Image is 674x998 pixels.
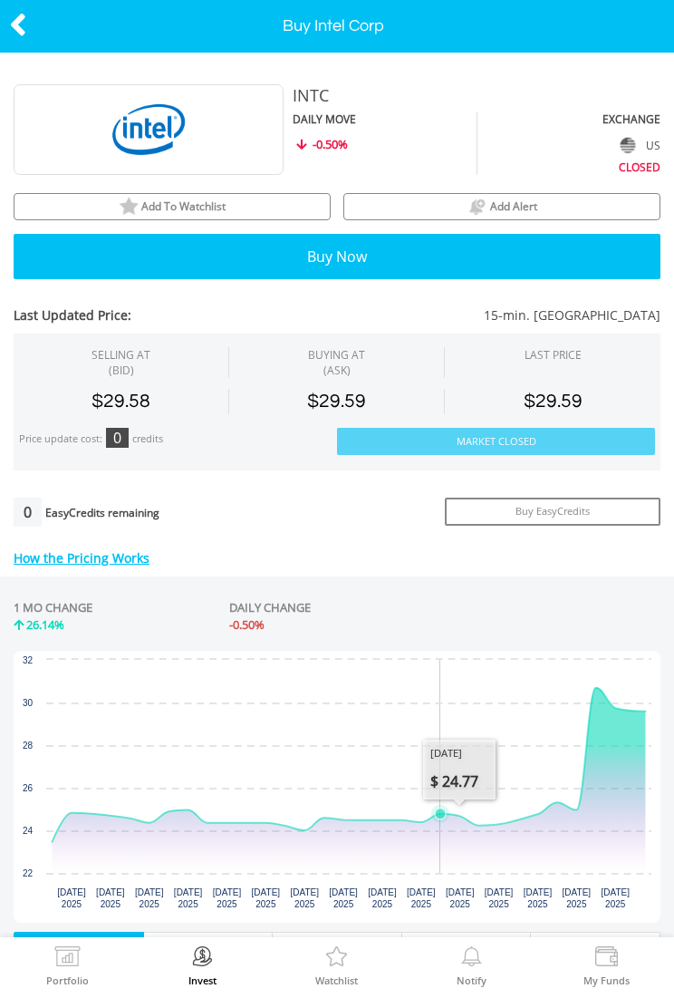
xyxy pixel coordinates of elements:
[23,655,34,665] text: 32
[119,197,139,217] img: watchlist
[485,887,514,909] text: [DATE] 2025
[91,392,150,411] span: $29.58
[308,347,365,378] span: BUYING AT
[524,392,583,411] span: $29.59
[313,136,348,152] span: -0.50%
[14,549,149,567] a: How the Pricing Works
[368,887,397,909] text: [DATE] 2025
[14,599,92,616] div: 1 MO CHANGE
[188,975,217,985] label: Invest
[46,975,89,985] label: Portfolio
[293,111,477,127] div: DAILY MOVE
[457,975,486,985] label: Notify
[141,199,226,214] span: Add To Watchlist
[14,306,284,325] span: Last Updated Price:
[14,651,660,923] div: Chart. Highcharts interactive chart.
[583,975,630,985] label: My Funds
[445,498,660,526] a: Buy EasyCredits
[23,698,34,708] text: 30
[53,946,82,972] img: View Portfolio
[132,432,163,446] div: credits
[477,111,660,127] div: EXCHANGE
[490,199,537,214] span: Add Alert
[446,887,475,909] text: [DATE] 2025
[284,306,661,325] span: 15-min. [GEOGRAPHIC_DATA]
[592,946,621,972] img: View Funds
[435,809,446,819] path: Wednesday, 10 Sep 2025, 24.775.
[23,783,34,793] text: 26
[524,887,553,909] text: [DATE] 2025
[477,157,660,175] div: CLOSED
[530,932,660,966] button: MAX
[401,932,532,966] button: 1Y
[23,868,34,878] text: 22
[293,84,507,108] div: INTC
[23,826,34,836] text: 24
[457,946,486,985] a: Notify
[213,887,242,909] text: [DATE] 2025
[583,946,630,985] a: My Funds
[229,599,553,616] div: DAILY CHANGE
[23,741,34,751] text: 28
[307,392,366,411] span: $29.59
[315,946,358,985] a: Watchlist
[26,616,64,633] span: 26.14%
[323,946,351,972] img: Watchlist
[14,498,42,527] div: 0
[106,428,129,448] div: 0
[315,975,358,985] label: Watchlist
[45,507,159,522] div: EasyCredits remaining
[621,137,636,153] img: flag
[96,887,125,909] text: [DATE] 2025
[525,347,582,363] div: LAST PRICE
[14,651,660,923] svg: Interactive chart
[14,193,331,220] button: watchlist Add To Watchlist
[135,887,164,909] text: [DATE] 2025
[457,946,486,972] img: View Notifications
[563,887,592,909] text: [DATE] 2025
[14,932,144,966] button: 1M
[188,946,217,972] img: Invest Now
[337,428,655,456] button: Market Closed
[308,363,365,378] span: (ASK)
[272,932,402,966] button: 6M
[252,887,281,909] text: [DATE] 2025
[19,432,102,446] div: Price update cost:
[601,887,630,909] text: [DATE] 2025
[407,887,436,909] text: [DATE] 2025
[174,887,203,909] text: [DATE] 2025
[343,193,660,220] button: price alerts bell Add Alert
[229,616,265,633] span: -0.50%
[14,234,660,279] button: Buy Now
[143,932,274,966] button: 3M
[290,887,319,909] text: [DATE] 2025
[646,138,660,153] span: US
[91,363,150,378] span: (BID)
[81,84,217,175] img: EQU.US.INTC.png
[46,946,89,985] a: Portfolio
[57,887,86,909] text: [DATE] 2025
[91,347,150,378] div: SELLING AT
[188,946,217,985] a: Invest
[329,887,358,909] text: [DATE] 2025
[467,197,487,217] img: price alerts bell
